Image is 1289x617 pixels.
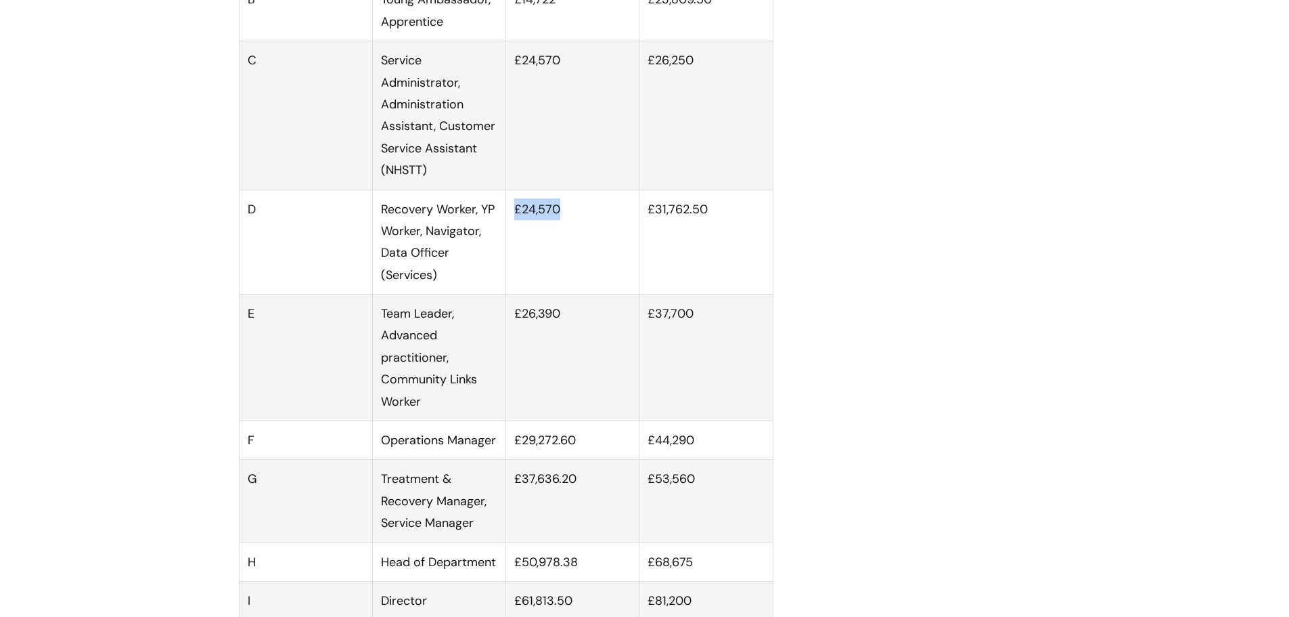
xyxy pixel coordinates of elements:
td: £53,560 [639,460,773,542]
td: Team Leader, Advanced practitioner, Community Links Worker [372,295,505,421]
td: Head of Department [372,542,505,581]
td: G [239,460,372,542]
td: H [239,542,372,581]
td: £44,290 [639,421,773,460]
td: £24,570 [506,190,639,295]
td: Recovery Worker, YP Worker, Navigator, Data Officer (Services) [372,190,505,295]
td: £68,675 [639,542,773,581]
td: D [239,190,372,295]
td: C [239,41,372,190]
td: £37,636.20 [506,460,639,542]
td: F [239,421,372,460]
td: E [239,295,372,421]
td: £37,700 [639,295,773,421]
td: £26,250 [639,41,773,190]
td: Treatment & Recovery Manager, Service Manager [372,460,505,542]
td: £24,570 [506,41,639,190]
td: Operations Manager [372,421,505,460]
td: £26,390 [506,295,639,421]
td: Service Administrator, Administration Assistant, Customer Service Assistant (NHSTT) [372,41,505,190]
td: £31,762.50 [639,190,773,295]
td: £50,978.38 [506,542,639,581]
td: £29,272.60 [506,421,639,460]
